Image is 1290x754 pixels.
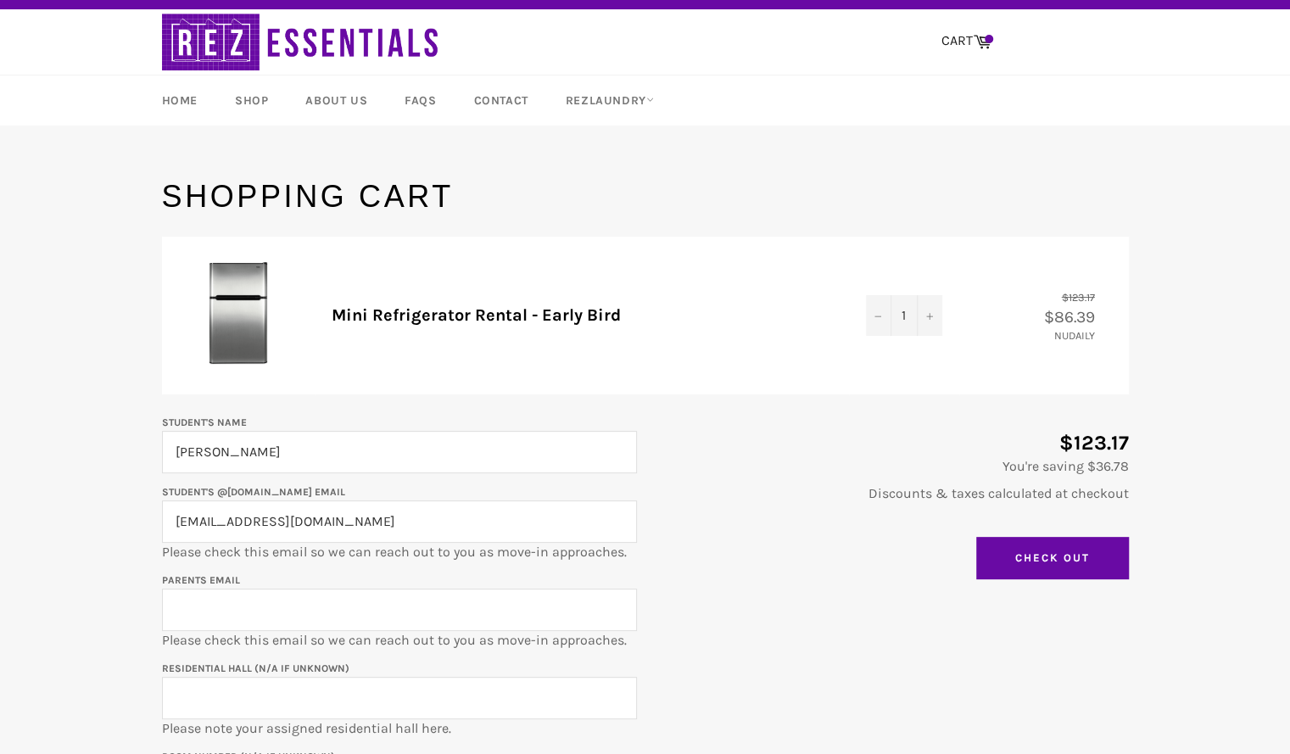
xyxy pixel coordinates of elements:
[187,262,289,364] img: Mini Refrigerator Rental - Early Bird
[1044,307,1112,327] span: $86.39
[332,305,621,325] a: Mini Refrigerator Rental - Early Bird
[162,176,1129,218] h1: Shopping Cart
[1062,291,1095,304] s: $123.17
[162,574,240,586] label: Parents email
[162,9,442,75] img: RezEssentials
[933,24,1000,59] a: CART
[388,75,453,126] a: FAQs
[654,457,1129,476] p: You're saving $36.78
[976,328,1112,343] p: NUDAILY
[288,75,384,126] a: About Us
[549,75,671,126] a: RezLaundry
[162,416,247,428] label: Student's Name
[162,658,637,738] p: Please note your assigned residential hall here.
[145,75,215,126] a: Home
[162,486,345,498] label: Student's @[DOMAIN_NAME] email
[457,75,545,126] a: Contact
[866,295,891,336] button: Decrease quantity
[162,482,637,561] p: Please check this email so we can reach out to you as move-in approaches.
[162,662,349,674] label: Residential Hall (N/A if unknown)
[654,429,1129,457] p: $123.17
[976,537,1129,579] input: Check Out
[917,295,942,336] button: Increase quantity
[162,570,637,650] p: Please check this email so we can reach out to you as move-in approaches.
[218,75,285,126] a: Shop
[654,484,1129,503] p: Discounts & taxes calculated at checkout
